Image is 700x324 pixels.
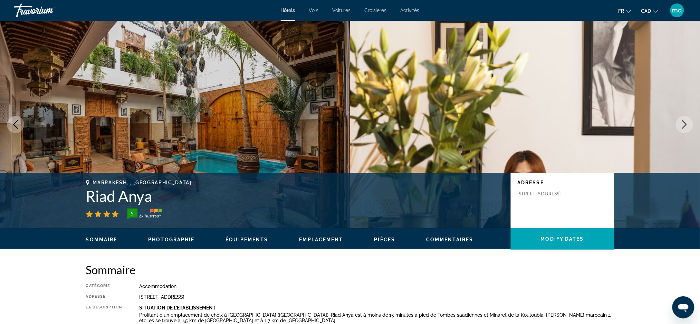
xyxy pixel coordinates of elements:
[86,237,117,243] button: Sommaire
[333,8,351,13] a: Voitures
[148,237,194,242] span: Photographie
[619,6,631,16] button: Change language
[139,305,216,311] b: Situation De L'établissement
[139,294,614,300] div: [STREET_ADDRESS]
[309,8,319,13] a: Vols
[86,187,504,205] h1: Riad Anya
[619,8,624,14] span: fr
[86,237,117,242] span: Sommaire
[299,237,343,242] span: Emplacement
[426,237,473,242] span: Commentaires
[401,8,420,13] a: Activités
[672,7,682,14] span: md
[374,237,395,242] span: Pièces
[641,8,651,14] span: CAD
[426,237,473,243] button: Commentaires
[374,237,395,243] button: Pièces
[14,1,83,19] a: Travorium
[676,116,693,133] button: Next image
[365,8,387,13] a: Croisières
[86,294,122,300] div: Adresse
[641,6,658,16] button: Change currency
[226,237,268,242] span: Équipements
[518,191,573,197] p: [STREET_ADDRESS]
[86,284,122,289] div: Catégorie
[86,263,614,277] h2: Sommaire
[672,296,694,318] iframe: Bouton de lancement de la fenêtre de messagerie
[7,116,24,133] button: Previous image
[226,237,268,243] button: Équipements
[281,8,295,13] a: Hôtels
[541,236,584,242] span: Modify Dates
[139,312,614,323] p: Profitant d'un emplacement de choix à [GEOGRAPHIC_DATA] ([GEOGRAPHIC_DATA]), Riad Anya est à moin...
[93,180,192,185] span: Marrakesh, , [GEOGRAPHIC_DATA]
[148,237,194,243] button: Photographie
[299,237,343,243] button: Emplacement
[668,3,686,18] button: User Menu
[127,209,162,220] img: TrustYou guest rating badge
[125,209,139,217] div: 5
[518,180,607,185] p: Adresse
[511,228,614,250] button: Modify Dates
[139,284,614,289] div: Accommodation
